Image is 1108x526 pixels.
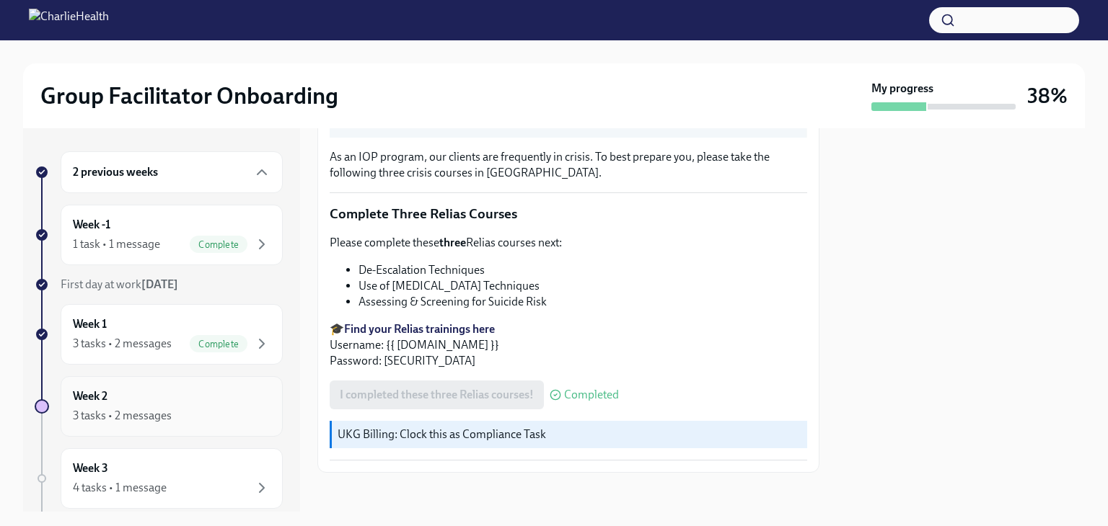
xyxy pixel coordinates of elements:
span: First day at work [61,277,178,291]
h6: Week 3 [73,460,108,476]
strong: My progress [871,81,933,97]
p: As an IOP program, our clients are frequently in crisis. To best prepare you, please take the fol... [330,149,807,181]
h6: Week -1 [73,217,110,233]
div: 2 previous weeks [61,151,283,193]
a: Week -11 task • 1 messageComplete [35,205,283,265]
div: 3 tasks • 2 messages [73,336,172,352]
li: Use of [MEDICAL_DATA] Techniques [359,278,807,294]
h3: 38% [1027,83,1068,109]
strong: [DATE] [141,277,178,291]
a: First day at work[DATE] [35,277,283,293]
p: 🎓 Username: {{ [DOMAIN_NAME] }} Password: [SECURITY_DATA] [330,321,807,369]
h2: Group Facilitator Onboarding [40,81,338,110]
div: 4 tasks • 1 message [73,480,167,496]
span: Complete [190,239,247,250]
div: 1 task • 1 message [73,236,160,252]
a: Find your Relias trainings here [344,322,495,336]
div: 3 tasks • 2 messages [73,408,172,424]
a: Week 34 tasks • 1 message [35,448,283,509]
a: Week 13 tasks • 2 messagesComplete [35,304,283,365]
p: Please complete these Relias courses next: [330,235,807,251]
h6: Week 1 [73,316,107,332]
a: Week 23 tasks • 2 messages [35,376,283,437]
span: Complete [190,339,247,349]
strong: three [439,236,466,249]
li: De-Escalation Techniques [359,262,807,278]
p: Complete Three Relias Courses [330,205,807,223]
h6: Week 2 [73,388,107,404]
p: UKG Billing: Clock this as Compliance Task [338,427,801,442]
li: Assessing & Screening for Suicide Risk [359,294,807,310]
span: Completed [564,389,619,401]
h6: 2 previous weeks [73,164,158,180]
img: CharlieHealth [29,9,109,32]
